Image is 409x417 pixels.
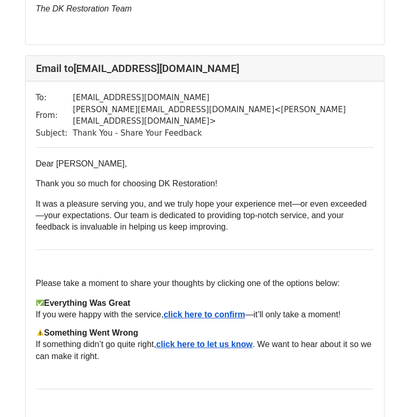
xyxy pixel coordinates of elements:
[36,279,340,288] span: Please take a moment to share your thoughts by clicking one of the options below:
[44,328,139,337] span: Something Went Wrong
[73,104,374,127] td: [PERSON_NAME][EMAIL_ADDRESS][DOMAIN_NAME] < [PERSON_NAME][EMAIL_ADDRESS][DOMAIN_NAME] >
[36,340,156,349] span: If something didn’t go quite right,
[73,92,374,104] td: [EMAIL_ADDRESS][DOMAIN_NAME]
[36,62,374,75] h4: Email to [EMAIL_ADDRESS][DOMAIN_NAME]
[36,199,367,231] span: It was a pleasure serving you, and we truly hope your experience met—or even exceeded—your expect...
[164,309,245,319] a: click here to confirm
[36,300,44,308] img: ✅
[36,310,164,319] span: If you were happy with the service,
[73,127,374,139] td: Thank You - Share Your Feedback
[36,340,374,360] span: . We want to hear about it so we can make it right.
[44,299,131,307] span: Everything Was Great
[357,367,409,417] iframe: Chat Widget
[36,179,218,188] span: Thank you so much for choosing DK Restoration!
[36,104,73,127] td: From:
[36,92,73,104] td: To:
[36,329,44,338] img: ⚠️
[36,127,73,139] td: Subject:
[156,340,253,349] span: click here to let us know
[36,4,132,13] span: The DK Restoration Team
[156,339,253,349] a: click here to let us know
[36,159,127,168] span: Dear [PERSON_NAME],
[245,310,340,319] span: —it’ll only take a moment!
[164,310,245,319] span: click here to confirm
